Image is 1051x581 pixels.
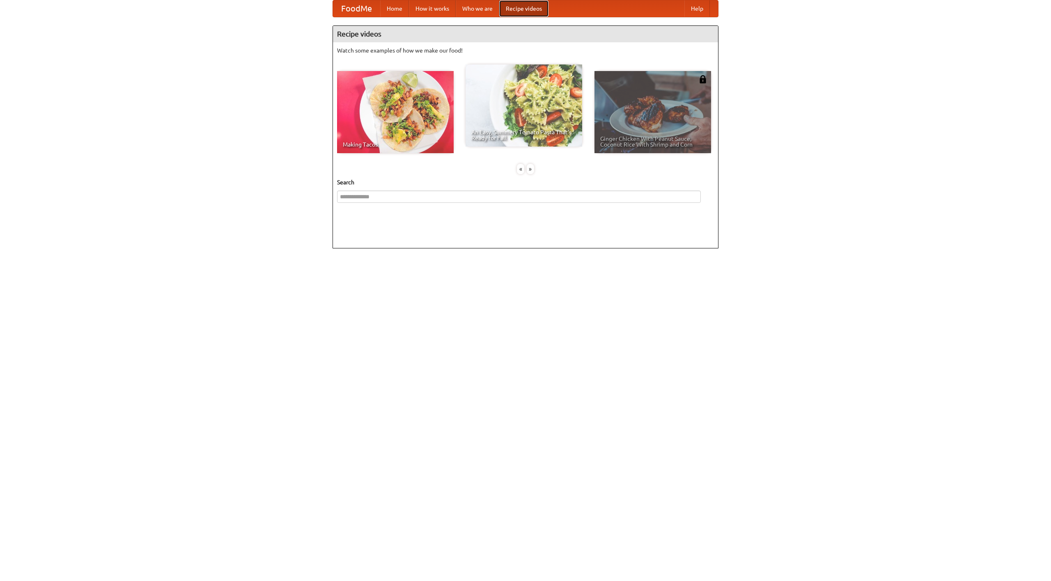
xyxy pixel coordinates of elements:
h4: Recipe videos [333,26,718,42]
a: Help [684,0,710,17]
span: Making Tacos [343,142,448,147]
a: Who we are [456,0,499,17]
a: FoodMe [333,0,380,17]
h5: Search [337,178,714,186]
a: Recipe videos [499,0,548,17]
p: Watch some examples of how we make our food! [337,46,714,55]
a: An Easy, Summery Tomato Pasta That's Ready for Fall [466,64,582,147]
a: Making Tacos [337,71,454,153]
a: Home [380,0,409,17]
img: 483408.png [699,75,707,83]
span: An Easy, Summery Tomato Pasta That's Ready for Fall [471,129,576,141]
div: « [517,164,524,174]
div: » [527,164,534,174]
a: How it works [409,0,456,17]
